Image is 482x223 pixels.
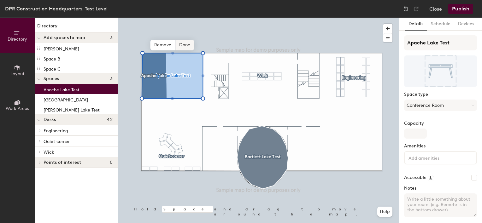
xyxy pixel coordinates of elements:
[429,4,442,14] button: Close
[377,207,392,217] button: Help
[175,40,194,50] span: Done
[10,71,25,77] span: Layout
[44,117,56,122] span: Desks
[6,106,29,111] span: Work Areas
[404,175,426,180] label: Accessible
[44,35,85,40] span: Add spaces to map
[107,117,113,122] span: 42
[44,128,68,134] span: Engineering
[8,37,27,42] span: Directory
[110,160,113,165] span: 0
[404,100,477,111] button: Conference Room
[413,6,419,12] img: Redo
[405,18,427,31] button: Details
[5,5,108,13] div: DPR Construction Headquarters, Test Level
[454,18,478,31] button: Devices
[427,18,454,31] button: Schedule
[44,76,59,81] span: Spaces
[35,23,118,32] h1: Directory
[404,55,477,87] img: The space named Apache Lake Test
[150,40,176,50] span: Remove
[407,154,464,161] input: Add amenities
[404,186,477,191] label: Notes
[44,150,54,155] span: Wick
[44,106,100,113] p: [PERSON_NAME] Lake Test
[404,144,477,149] label: Amenities
[44,139,70,144] span: Quiet corner
[448,4,473,14] button: Publish
[44,65,61,72] p: Space C
[44,44,79,52] p: [PERSON_NAME]
[110,76,113,81] span: 3
[44,160,81,165] span: Points of interest
[110,35,113,40] span: 3
[403,6,409,12] img: Undo
[44,95,88,103] p: [GEOGRAPHIC_DATA]
[404,92,477,97] label: Space type
[44,85,79,93] p: Apache Lake Test
[44,54,60,62] p: Space B
[404,121,477,126] label: Capacity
